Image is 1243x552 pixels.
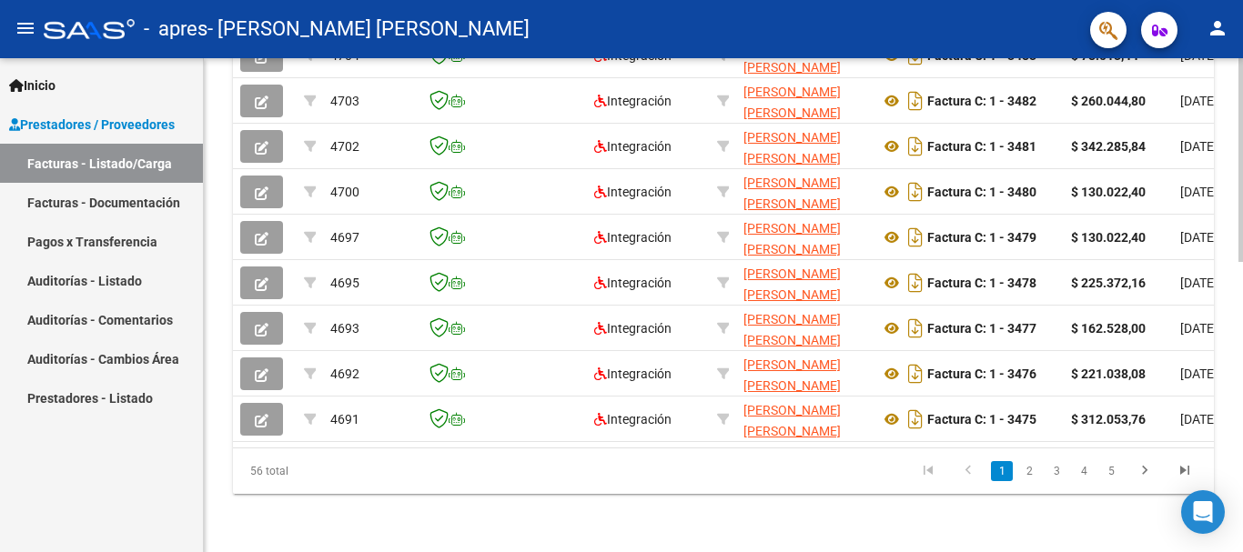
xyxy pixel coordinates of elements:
[927,230,1036,245] strong: Factura C: 1 - 3479
[743,176,841,211] span: [PERSON_NAME] [PERSON_NAME]
[330,366,359,381] span: 4692
[927,366,1036,381] strong: Factura C: 1 - 3476
[904,223,927,252] i: Descargar documento
[233,448,426,494] div: 56 total
[743,173,865,211] div: 20133567756
[991,461,1013,481] a: 1
[743,400,865,438] div: 20133567756
[927,412,1036,427] strong: Factura C: 1 - 3475
[9,115,175,135] span: Prestadores / Proveedores
[1071,321,1146,336] strong: $ 162.528,00
[1180,94,1218,108] span: [DATE]
[330,412,359,427] span: 4691
[927,185,1036,199] strong: Factura C: 1 - 3480
[594,185,672,199] span: Integración
[1180,321,1218,336] span: [DATE]
[743,309,865,347] div: 20133567756
[594,230,672,245] span: Integración
[594,139,672,154] span: Integración
[207,9,530,49] span: - [PERSON_NAME] [PERSON_NAME]
[904,86,927,115] i: Descargar documento
[1097,456,1125,487] li: page 5
[1016,456,1043,487] li: page 2
[743,264,865,302] div: 20133567756
[904,268,927,297] i: Descargar documento
[951,461,985,481] a: go to previous page
[743,218,865,256] div: 20133567756
[1180,276,1218,290] span: [DATE]
[9,75,56,95] span: Inicio
[1071,94,1146,108] strong: $ 260.044,80
[330,139,359,154] span: 4702
[927,276,1036,290] strong: Factura C: 1 - 3478
[1127,461,1162,481] a: go to next page
[330,276,359,290] span: 4695
[1071,185,1146,199] strong: $ 130.022,40
[330,94,359,108] span: 4703
[743,266,841,302] span: [PERSON_NAME] [PERSON_NAME]
[927,321,1036,336] strong: Factura C: 1 - 3477
[1100,461,1122,481] a: 5
[144,9,207,49] span: - apres
[1046,461,1067,481] a: 3
[1071,276,1146,290] strong: $ 225.372,16
[743,403,841,438] span: [PERSON_NAME] [PERSON_NAME]
[1167,461,1202,481] a: go to last page
[927,139,1036,154] strong: Factura C: 1 - 3481
[911,461,945,481] a: go to first page
[1018,461,1040,481] a: 2
[988,456,1016,487] li: page 1
[330,321,359,336] span: 4693
[1043,456,1070,487] li: page 3
[1207,17,1228,39] mat-icon: person
[927,94,1036,108] strong: Factura C: 1 - 3482
[904,132,927,161] i: Descargar documento
[1071,412,1146,427] strong: $ 312.053,76
[594,412,672,427] span: Integración
[330,230,359,245] span: 4697
[594,321,672,336] span: Integración
[1071,230,1146,245] strong: $ 130.022,40
[743,82,865,120] div: 20133567756
[1071,139,1146,154] strong: $ 342.285,84
[743,357,841,393] span: [PERSON_NAME] [PERSON_NAME]
[1181,490,1225,534] div: Open Intercom Messenger
[15,17,36,39] mat-icon: menu
[1180,185,1218,199] span: [DATE]
[904,359,927,388] i: Descargar documento
[904,314,927,343] i: Descargar documento
[743,85,841,120] span: [PERSON_NAME] [PERSON_NAME]
[743,130,841,166] span: [PERSON_NAME] [PERSON_NAME]
[594,366,672,381] span: Integración
[927,48,1036,63] strong: Factura C: 1 - 3483
[1073,461,1095,481] a: 4
[743,127,865,166] div: 20133567756
[1180,412,1218,427] span: [DATE]
[1180,366,1218,381] span: [DATE]
[1070,456,1097,487] li: page 4
[904,177,927,206] i: Descargar documento
[904,405,927,434] i: Descargar documento
[743,221,841,256] span: [PERSON_NAME] [PERSON_NAME]
[594,94,672,108] span: Integración
[330,185,359,199] span: 4700
[1180,139,1218,154] span: [DATE]
[743,355,865,393] div: 20133567756
[1180,230,1218,245] span: [DATE]
[594,276,672,290] span: Integración
[1071,366,1146,381] strong: $ 221.038,08
[743,312,841,347] span: [PERSON_NAME] [PERSON_NAME]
